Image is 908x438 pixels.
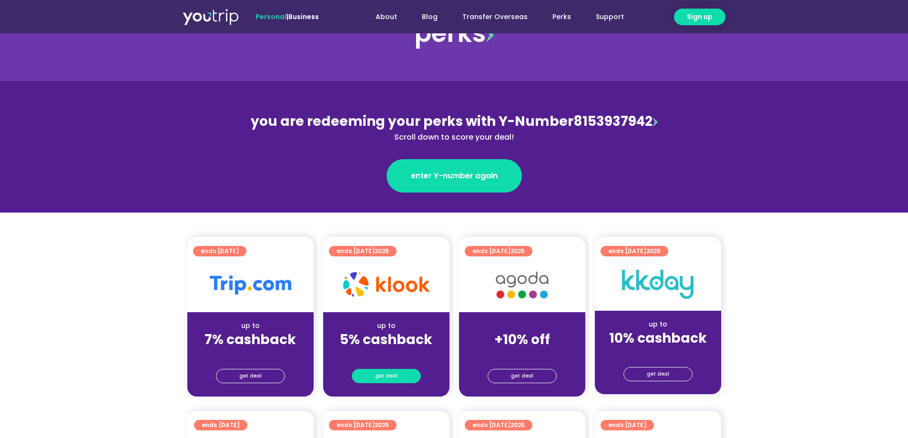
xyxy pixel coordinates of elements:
[337,420,389,430] span: ends [DATE]
[202,420,240,430] span: ends [DATE]
[411,170,498,182] span: enter Y-number again
[472,420,525,430] span: ends [DATE]
[467,348,578,358] div: (for stays only)
[510,247,525,255] span: 2025
[329,246,397,256] a: ends [DATE]2025
[488,369,557,383] a: get deal
[472,246,525,256] span: ends [DATE]
[375,369,398,383] span: get deal
[409,8,450,26] a: Blog
[216,369,285,383] a: get deal
[251,112,573,131] span: you are redeeming your perks with Y-Number
[602,347,714,357] div: (for stays only)
[255,12,286,21] span: Personal
[195,321,306,331] div: up to
[623,367,693,381] a: get deal
[687,12,713,22] span: Sign up
[345,8,636,26] nav: Menu
[193,246,246,256] a: ends [DATE]
[465,246,532,256] a: ends [DATE]2025
[340,330,432,349] strong: 5% cashback
[608,246,661,256] span: ends [DATE]
[352,369,421,383] a: get deal
[647,367,669,381] span: get deal
[540,8,583,26] a: Perks
[465,420,532,430] a: ends [DATE]2025
[494,330,550,349] strong: +10% off
[194,420,247,430] a: ends [DATE]
[255,12,319,21] span: |
[511,369,533,383] span: get deal
[646,247,661,255] span: 2025
[601,246,668,256] a: ends [DATE]2025
[608,420,646,430] span: ends [DATE]
[674,9,725,25] a: Sign up
[331,321,442,331] div: up to
[329,420,397,430] a: ends [DATE]2025
[288,12,319,21] a: Business
[601,420,654,430] a: ends [DATE]
[337,246,389,256] span: ends [DATE]
[602,319,714,329] div: up to
[583,8,636,26] a: Support
[609,329,707,347] strong: 10% cashback
[375,421,389,429] span: 2025
[387,159,522,193] a: enter Y-number again
[204,330,296,349] strong: 7% cashback
[247,112,661,143] div: 8153937942
[239,369,262,383] span: get deal
[195,348,306,358] div: (for stays only)
[375,247,389,255] span: 2025
[331,348,442,358] div: (for stays only)
[510,421,525,429] span: 2025
[513,321,531,330] span: up to
[450,8,540,26] a: Transfer Overseas
[201,246,239,256] span: ends [DATE]
[363,8,409,26] a: About
[247,132,661,143] div: Scroll down to score your deal!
